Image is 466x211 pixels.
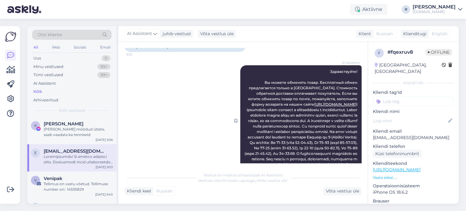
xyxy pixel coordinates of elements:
[38,32,62,38] span: Otsi kliente
[373,89,454,96] p: Kliendi tag'id
[373,143,454,150] p: Kliendi telefon
[34,151,37,155] span: e
[34,123,37,128] span: K
[33,55,41,61] div: Uus
[425,49,452,56] span: Offline
[373,80,454,86] div: Kliendi info
[387,49,425,56] div: # fqexruv8
[59,108,85,113] span: Kõik vestlused
[198,30,236,38] div: Võta vestlus üle
[44,181,113,192] div: Tellimus on vastu võetud. Tellimuse number on:: 14535829
[33,97,58,103] div: Arhiveeritud
[96,138,113,142] div: [DATE] 9:56
[126,52,149,57] span: 9:53
[373,117,447,124] input: Lisa nimi
[373,134,454,141] p: [EMAIL_ADDRESS][DOMAIN_NAME]
[373,198,454,204] p: Brauser
[51,43,61,51] div: Web
[198,178,288,183] span: Vestluse ülevõtmiseks vajutage
[156,188,173,194] span: Russian
[413,5,462,14] a: [PERSON_NAME][DOMAIN_NAME]
[375,62,442,75] div: [GEOGRAPHIC_DATA], [GEOGRAPHIC_DATA]
[44,121,83,127] span: Karine Toodu
[350,4,387,15] div: Aktiivne
[413,9,456,14] div: [DOMAIN_NAME]
[373,183,454,189] p: Operatsioonisüsteem
[5,31,16,43] img: Askly Logo
[127,30,152,37] span: AI Assistent
[99,43,112,51] div: Email
[34,178,37,182] span: V
[378,51,380,55] span: f
[373,128,454,134] p: Kliendi email
[314,102,356,107] a: [URL][DOMAIN_NAME]
[32,43,39,51] div: All
[44,203,107,209] span: piret.saarinen@gmail.com
[373,108,454,115] p: Kliendi nimi
[33,80,56,87] div: AI Assistent
[245,69,358,172] span: Здравствуйте! Вы можете обменять товар. Бесплатный обмен предлагается только в [GEOGRAPHIC_DATA]....
[373,189,454,196] p: iPhone OS 18.6.2
[356,31,371,37] div: Klient
[97,72,110,78] div: 99+
[33,64,63,70] div: Minu vestlused
[124,188,151,194] div: Kliendi keel
[373,175,454,180] p: Vaata edasi ...
[44,176,62,181] span: Venipak
[204,173,283,177] span: Vestlus on määratud kasutajale AI Assistent
[73,43,87,51] div: Socials
[96,165,113,169] div: [DATE] 9:53
[401,31,427,37] div: Klienditugi
[160,31,191,37] div: juhib vestlust
[33,89,42,95] div: Kõik
[413,5,456,9] div: [PERSON_NAME]
[402,5,410,14] div: R
[95,192,113,197] div: [DATE] 9:45
[33,72,63,78] div: Tiimi vestlused
[255,178,288,183] i: „Võtke vestlus üle”
[44,154,113,165] div: Loremipsumdo! Si ametco adipisci elits. Doeiusmodt incid utlaboreetdo magnaa e Adminim. Veniamqui...
[44,148,107,154] span: evagorbacheva15@gmail.com
[376,31,393,37] span: Russian
[373,150,422,158] div: Küsi telefoninumbrit
[432,31,447,37] span: English
[337,60,360,65] span: AI Assistent
[373,167,420,172] a: [URL][DOMAIN_NAME]
[323,187,362,195] div: Võta vestlus üle
[97,64,110,70] div: 99+
[373,97,454,106] input: Lisa tag
[102,55,110,61] div: 0
[373,160,454,167] p: Klienditeekond
[44,127,113,138] div: [PERSON_NAME] mõõdud ütlete, saab vaadata ka tenniseid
